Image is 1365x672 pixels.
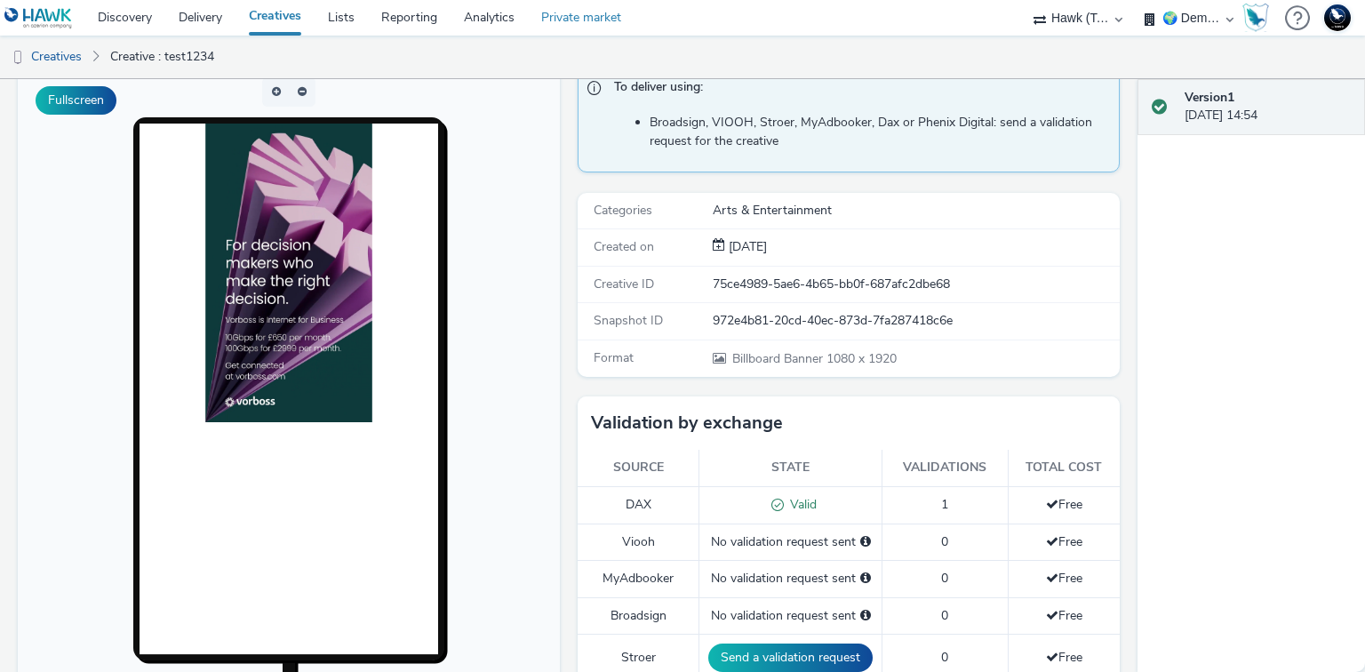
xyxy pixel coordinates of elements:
span: 1080 x 1920 [730,350,897,367]
span: Format [594,349,634,366]
a: Hawk Academy [1242,4,1276,32]
th: State [699,450,882,486]
div: Creation 16 June 2025, 14:54 [725,238,767,256]
div: Please select a deal below and click on Send to send a validation request to MyAdbooker. [860,570,871,588]
span: To deliver using: [614,78,1101,101]
th: Validations [882,450,1008,486]
span: 0 [941,570,948,587]
span: Snapshot ID [594,312,663,329]
span: 0 [941,649,948,666]
strong: Version 1 [1185,89,1234,106]
span: Created on [594,238,654,255]
span: 0 [941,533,948,550]
div: No validation request sent [708,607,873,625]
div: Arts & Entertainment [713,202,1118,220]
div: Please select a deal below and click on Send to send a validation request to Broadsign. [860,607,871,625]
span: Valid [784,496,817,513]
div: 972e4b81-20cd-40ec-873d-7fa287418c6e [713,312,1118,330]
div: No validation request sent [708,570,873,588]
td: Viooh [578,524,699,560]
div: [DATE] 14:54 [1185,89,1351,125]
span: Free [1046,570,1082,587]
span: Creative ID [594,276,654,292]
img: dooh [9,49,27,67]
span: Billboard Banner [732,350,826,367]
img: Support Hawk [1324,4,1351,31]
th: Source [578,450,699,486]
span: Free [1046,607,1082,624]
td: DAX [578,486,699,524]
div: Please select a deal below and click on Send to send a validation request to Viooh. [860,533,871,551]
span: Free [1046,649,1082,666]
span: [DATE] [725,238,767,255]
img: Hawk Academy [1242,4,1269,32]
td: Broadsign [578,597,699,634]
div: 75ce4989-5ae6-4b65-bb0f-687afc2dbe68 [713,276,1118,293]
div: No validation request sent [708,533,873,551]
li: Broadsign, VIOOH, Stroer, MyAdbooker, Dax or Phenix Digital: send a validation request for the cr... [650,114,1110,150]
img: undefined Logo [4,7,73,29]
span: Free [1046,533,1082,550]
span: Categories [594,202,652,219]
a: Creative : test1234 [101,36,223,78]
th: Total cost [1008,450,1120,486]
img: Advertisement preview [188,55,355,354]
button: Fullscreen [36,86,116,115]
span: 1 [941,496,948,513]
td: MyAdbooker [578,561,699,597]
span: Free [1046,496,1082,513]
button: Send a validation request [708,644,873,672]
span: 0 [941,607,948,624]
h3: Validation by exchange [591,410,783,436]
